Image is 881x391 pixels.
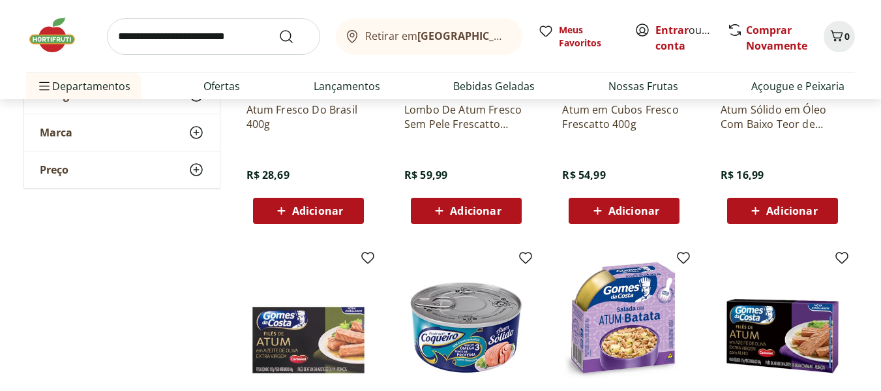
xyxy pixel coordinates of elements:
button: Adicionar [253,198,364,224]
span: Adicionar [450,206,501,216]
button: Adicionar [727,198,838,224]
button: Marca [24,114,220,151]
span: Meus Favoritos [559,23,619,50]
a: Criar conta [655,23,727,53]
span: R$ 16,99 [721,168,764,182]
input: search [107,18,320,55]
button: Adicionar [569,198,679,224]
span: Adicionar [608,206,659,216]
a: Lançamentos [314,78,380,94]
img: Salada De Atum E Batata Gomes Da Costa 150g [562,255,686,379]
button: Carrinho [824,21,855,52]
span: Adicionar [292,206,343,216]
a: Atum em Cubos Fresco Frescatto 400g [562,102,686,131]
span: R$ 54,99 [562,168,605,182]
button: Retirar em[GEOGRAPHIC_DATA]/[GEOGRAPHIC_DATA] [336,18,522,55]
a: Comprar Novamente [746,23,807,53]
a: Atum Sólido em Óleo Com Baixo Teor de [PERSON_NAME] 170G [721,102,844,131]
a: Nossas Frutas [608,78,678,94]
span: Preço [40,163,68,176]
a: Entrar [655,23,689,37]
span: Departamentos [37,70,130,102]
img: FILE DE ATUM COM ALHO GDC 125G [721,255,844,379]
b: [GEOGRAPHIC_DATA]/[GEOGRAPHIC_DATA] [417,29,637,43]
span: Marca [40,126,72,139]
span: 0 [844,30,850,42]
span: R$ 59,99 [404,168,447,182]
a: Lombo De Atum Fresco Sem Pele Frescatto 400G [404,102,528,131]
img: Atum Sólido Coqueiro 170G [404,255,528,379]
span: Adicionar [766,206,817,216]
a: Açougue e Peixaria [751,78,844,94]
span: ou [655,22,713,54]
a: Bebidas Geladas [453,78,535,94]
a: Ofertas [203,78,240,94]
a: Atum Fresco Do Brasil 400g [246,102,370,131]
button: Submit Search [278,29,310,44]
img: Hortifruti [26,16,91,55]
button: Preço [24,151,220,188]
img: Filé De Atum Com Azeite De Oliva Gomes Da Costa 125G [246,255,370,379]
span: R$ 28,69 [246,168,290,182]
button: Menu [37,70,52,102]
button: Adicionar [411,198,522,224]
a: Meus Favoritos [538,23,619,50]
span: Retirar em [365,30,509,42]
